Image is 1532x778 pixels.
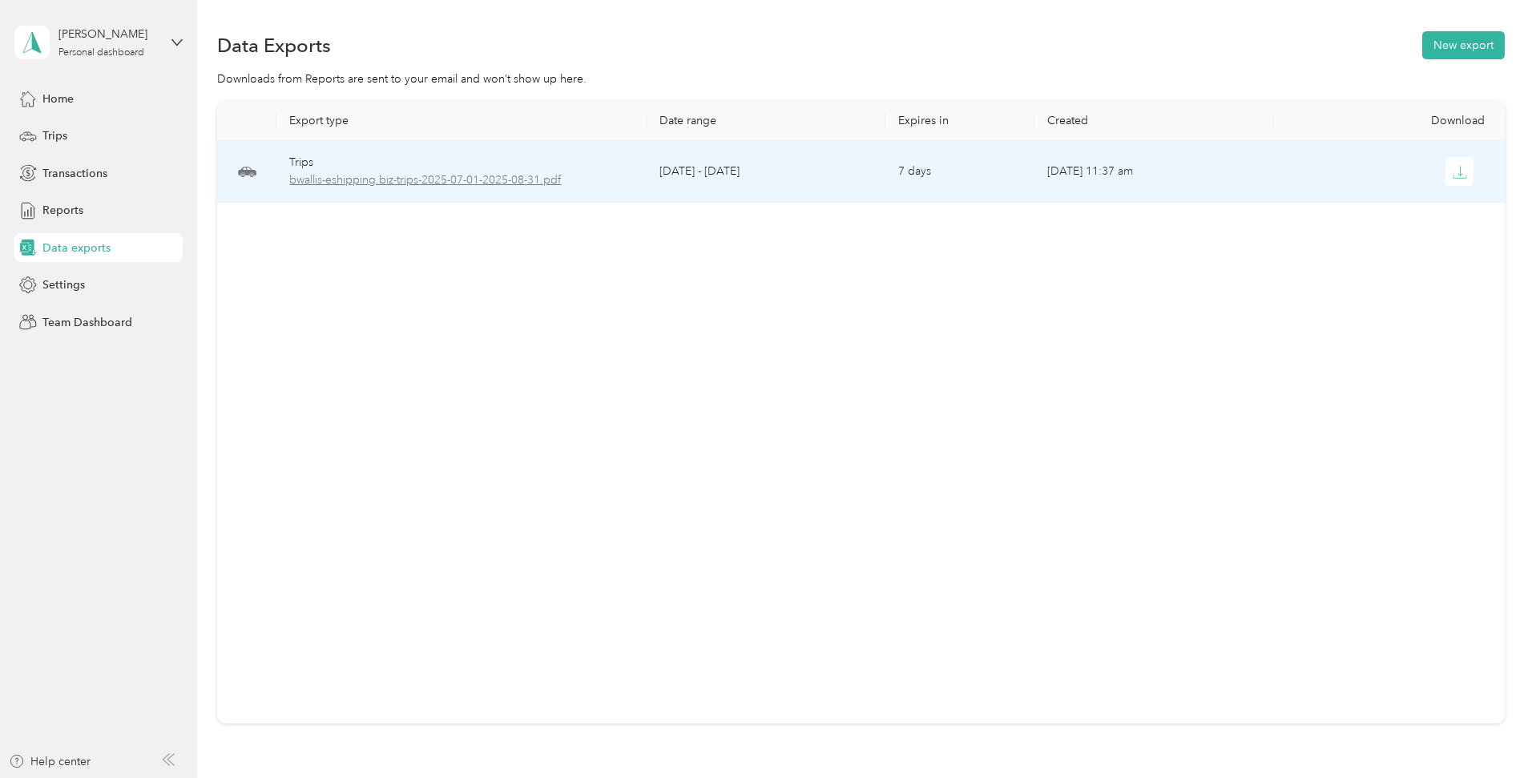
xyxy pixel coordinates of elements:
td: [DATE] - [DATE] [647,141,885,203]
div: [PERSON_NAME] [58,26,159,42]
th: Date range [647,101,885,141]
th: Export type [276,101,647,141]
button: New export [1422,31,1505,59]
span: Home [42,91,74,107]
th: Created [1034,101,1273,141]
h1: Data Exports [217,37,331,54]
span: Team Dashboard [42,314,132,331]
td: 7 days [885,141,1034,203]
div: Downloads from Reports are sent to your email and won’t show up here. [217,71,1505,87]
td: [DATE] 11:37 am [1034,141,1273,203]
iframe: Everlance-gr Chat Button Frame [1442,688,1532,778]
span: Data exports [42,240,111,256]
div: Trips [289,154,634,171]
span: Transactions [42,165,107,182]
span: bwallis-eshipping.biz-trips-2025-07-01-2025-08-31.pdf [289,171,634,189]
span: Trips [42,127,67,144]
span: Reports [42,202,83,219]
span: Settings [42,276,85,293]
button: Help center [9,753,91,770]
th: Expires in [885,101,1034,141]
div: Personal dashboard [58,48,144,58]
div: Download [1286,114,1499,127]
